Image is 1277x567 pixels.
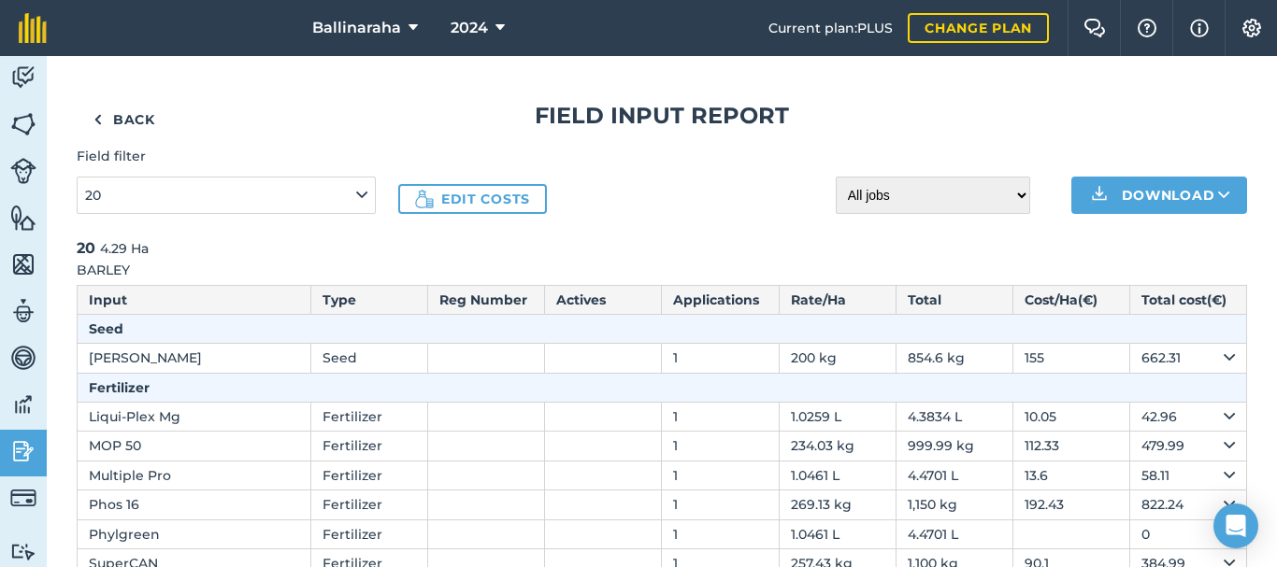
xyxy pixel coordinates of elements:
[10,64,36,92] img: svg+xml;base64,PD94bWwgdmVyc2lvbj0iMS4wIiBlbmNvZGluZz0idXRmLTgiPz4KPCEtLSBHZW5lcmF0b3I6IEFkb2JlIE...
[78,519,311,548] td: Phylgreen
[10,485,36,511] img: svg+xml;base64,PD94bWwgdmVyc2lvbj0iMS4wIiBlbmNvZGluZz0idXRmLTgiPz4KPCEtLSBHZW5lcmF0b3I6IEFkb2JlIE...
[1129,403,1246,432] td: 42.96
[1012,461,1129,489] td: 13.6
[93,108,102,131] img: svg+xml;base64,PHN2ZyB4bWxucz0iaHR0cDovL3d3dy53My5vcmcvMjAwMC9zdmciIHdpZHRoPSI5IiBoZWlnaHQ9IjI0Ii...
[1190,17,1209,39] img: svg+xml;base64,PHN2ZyB4bWxucz0iaHR0cDovL3d3dy53My5vcmcvMjAwMC9zdmciIHdpZHRoPSIxNyIgaGVpZ2h0PSIxNy...
[779,403,896,432] td: 1.0259 L
[1213,503,1258,548] div: Open Intercom Messenger
[1129,344,1246,373] td: 662.31
[1071,177,1247,214] button: Download
[779,490,896,519] td: 269.13 kg
[78,461,311,489] td: Multiple Pro
[78,285,311,314] th: Input
[10,344,36,372] img: svg+xml;base64,PD94bWwgdmVyc2lvbj0iMS4wIiBlbmNvZGluZz0idXRmLTgiPz4KPCEtLSBHZW5lcmF0b3I6IEFkb2JlIE...
[311,344,428,373] td: Seed
[78,461,1247,489] tr: Multiple ProFertilizer11.0461 L4.4701 L13.658.11
[1012,285,1129,314] th: Cost / Ha ( € )
[311,490,428,519] td: Fertilizer
[1012,490,1129,519] td: 192.43
[896,461,1012,489] td: 4.4701 L
[1129,285,1246,314] th: Total cost ( € )
[78,373,1247,402] th: Fertilizer
[896,432,1012,461] td: 999.99 kg
[1012,344,1129,373] td: 155
[10,204,36,232] img: svg+xml;base64,PHN2ZyB4bWxucz0iaHR0cDovL3d3dy53My5vcmcvMjAwMC9zdmciIHdpZHRoPSI1NiIgaGVpZ2h0PSI2MC...
[10,390,36,418] img: svg+xml;base64,PD94bWwgdmVyc2lvbj0iMS4wIiBlbmNvZGluZz0idXRmLTgiPz4KPCEtLSBHZW5lcmF0b3I6IEFkb2JlIE...
[398,184,547,214] a: Edit costs
[312,17,401,39] span: Ballinaraha
[1129,461,1246,489] td: 58.11
[78,432,311,461] td: MOP 50
[662,490,779,519] td: 1
[779,461,896,489] td: 1.0461 L
[19,13,47,43] img: fieldmargin Logo
[428,285,545,314] th: Reg Number
[1129,490,1246,519] td: 822.24
[78,344,1247,373] tr: [PERSON_NAME]Seed1200 kg854.6 kg155662.31
[896,490,1012,519] td: 1,150 kg
[908,13,1049,43] a: Change plan
[10,297,36,325] img: svg+xml;base64,PD94bWwgdmVyc2lvbj0iMS4wIiBlbmNvZGluZz0idXRmLTgiPz4KPCEtLSBHZW5lcmF0b3I6IEFkb2JlIE...
[1083,19,1106,37] img: Two speech bubbles overlapping with the left bubble in the forefront
[311,519,428,548] td: Fertilizer
[100,240,149,257] span: 4.29 Ha
[768,18,893,38] span: Current plan : PLUS
[662,403,779,432] td: 1
[78,344,311,373] td: [PERSON_NAME]
[1129,519,1246,548] td: 0
[896,403,1012,432] td: 4.3834 L
[78,490,311,519] td: Phos 16
[662,285,779,314] th: Applications
[1241,19,1263,37] img: A cog icon
[10,250,36,278] img: svg+xml;base64,PHN2ZyB4bWxucz0iaHR0cDovL3d3dy53My5vcmcvMjAwMC9zdmciIHdpZHRoPSI1NiIgaGVpZ2h0PSI2MC...
[311,285,428,314] th: Type
[77,260,1247,280] p: BARLEY
[662,344,779,373] td: 1
[78,519,1247,548] tr: PhylgreenFertilizer11.0461 L4.4701 L0
[1012,432,1129,461] td: 112.33
[10,110,36,138] img: svg+xml;base64,PHN2ZyB4bWxucz0iaHR0cDovL3d3dy53My5vcmcvMjAwMC9zdmciIHdpZHRoPSI1NiIgaGVpZ2h0PSI2MC...
[415,190,434,208] img: Icon showing a money bag
[311,461,428,489] td: Fertilizer
[78,403,311,432] td: Liqui-Plex Mg
[1136,19,1158,37] img: A question mark icon
[896,519,1012,548] td: 4.4701 L
[779,519,896,548] td: 1.0461 L
[77,101,1247,131] h1: Field Input Report
[1129,432,1246,461] td: 479.99
[10,158,36,184] img: svg+xml;base64,PD94bWwgdmVyc2lvbj0iMS4wIiBlbmNvZGluZz0idXRmLTgiPz4KPCEtLSBHZW5lcmF0b3I6IEFkb2JlIE...
[545,285,662,314] th: Actives
[311,432,428,461] td: Fertilizer
[78,314,1247,343] th: Seed
[896,285,1012,314] th: Total
[78,403,1247,432] tr: Liqui-Plex MgFertilizer11.0259 L4.3834 L10.0542.96
[77,101,172,138] a: Back
[78,432,1247,461] tr: MOP 50Fertilizer1234.03 kg999.99 kg112.33479.99
[662,432,779,461] td: 1
[77,177,376,214] button: 20
[779,285,896,314] th: Rate/ Ha
[451,17,488,39] span: 2024
[779,344,896,373] td: 200 kg
[662,519,779,548] td: 1
[1012,403,1129,432] td: 10.05
[779,432,896,461] td: 234.03 kg
[10,543,36,560] img: svg+xml;base64,PD94bWwgdmVyc2lvbj0iMS4wIiBlbmNvZGluZz0idXRmLTgiPz4KPCEtLSBHZW5lcmF0b3I6IEFkb2JlIE...
[10,437,36,465] img: svg+xml;base64,PD94bWwgdmVyc2lvbj0iMS4wIiBlbmNvZGluZz0idXRmLTgiPz4KPCEtLSBHZW5lcmF0b3I6IEFkb2JlIE...
[85,185,105,206] span: 20
[77,236,1247,261] h3: 20
[896,344,1012,373] td: 854.6 kg
[662,461,779,489] td: 1
[1088,184,1111,206] img: Download icon
[311,403,428,432] td: Fertilizer
[77,146,376,166] h4: Field filter
[78,490,1247,519] tr: Phos 16Fertilizer1269.13 kg1,150 kg192.43822.24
